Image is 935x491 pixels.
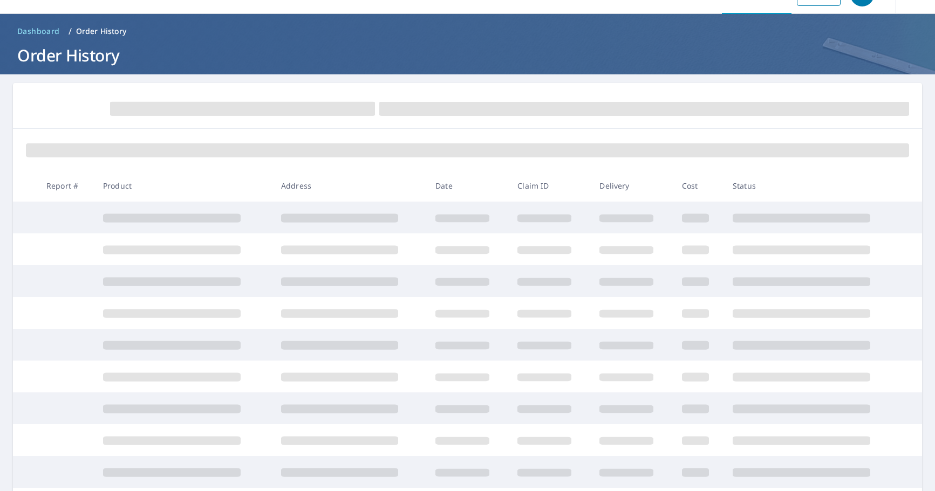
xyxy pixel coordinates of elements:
[724,170,902,202] th: Status
[17,26,60,37] span: Dashboard
[509,170,591,202] th: Claim ID
[94,170,272,202] th: Product
[13,23,64,40] a: Dashboard
[13,44,922,66] h1: Order History
[427,170,509,202] th: Date
[272,170,427,202] th: Address
[69,25,72,38] li: /
[673,170,724,202] th: Cost
[591,170,673,202] th: Delivery
[13,23,922,40] nav: breadcrumb
[76,26,127,37] p: Order History
[38,170,94,202] th: Report #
